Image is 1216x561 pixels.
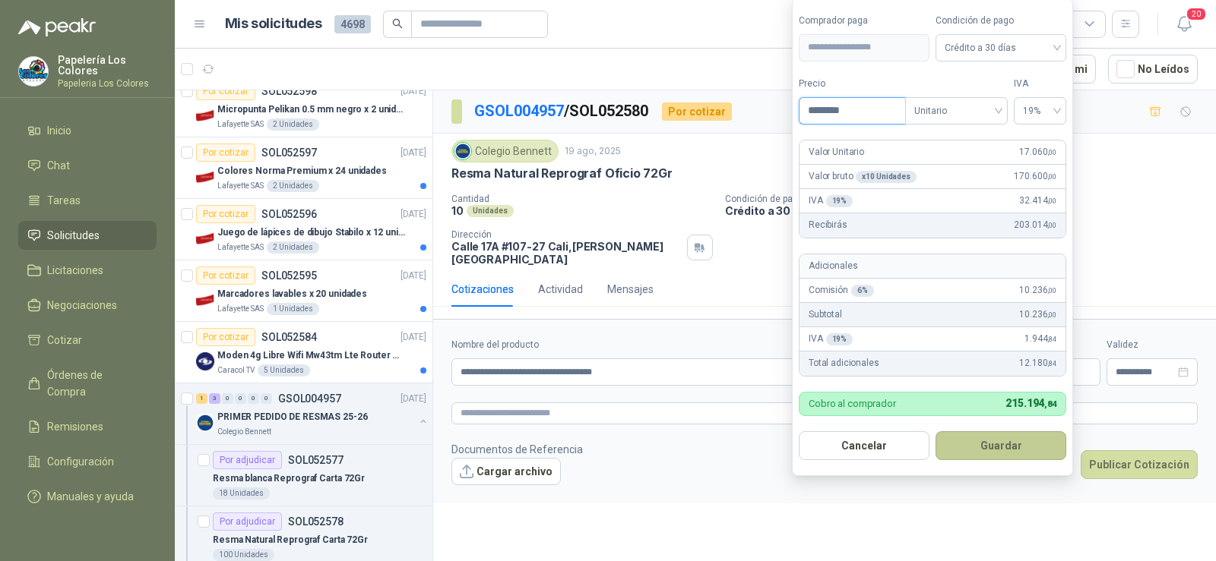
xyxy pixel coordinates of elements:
span: Inicio [47,122,71,139]
p: [DATE] [401,330,426,345]
a: Órdenes de Compra [18,361,157,406]
a: Inicio [18,116,157,145]
span: 19% [1023,99,1057,122]
div: Por cotizar [196,143,255,162]
p: [DATE] [401,84,426,99]
span: 203.014 [1014,218,1056,232]
div: 19 % [826,195,853,207]
a: Por cotizarSOL052596[DATE] Company LogoJuego de lápices de dibujo Stabilo x 12 unidadesLafayette ... [175,199,432,260]
span: Solicitudes [47,227,100,244]
span: Crédito a 30 días [945,36,1057,59]
p: Dirección [451,229,681,240]
p: 19 ago, 2025 [565,144,621,159]
div: 5 Unidades [258,364,310,377]
span: ,00 [1047,197,1056,205]
div: Unidades [467,205,514,217]
button: Publicar Cotización [1081,450,1198,479]
p: [DATE] [401,207,426,222]
a: Configuración [18,447,157,476]
span: Remisiones [47,418,103,435]
span: Tareas [47,192,81,209]
span: ,00 [1047,172,1056,181]
span: Manuales y ayuda [47,488,134,505]
a: Tareas [18,186,157,215]
div: 0 [261,393,272,404]
label: Condición de pago [936,14,1066,28]
span: ,00 [1047,310,1056,319]
img: Company Logo [196,229,214,247]
p: Lafayette SAS [217,303,264,315]
div: 0 [248,393,259,404]
span: 170.600 [1014,169,1056,184]
span: ,84 [1044,399,1056,409]
p: Caracol TV [217,364,255,377]
span: Configuración [47,453,114,470]
label: Nombre del producto [451,338,888,352]
button: No Leídos [1108,55,1198,84]
p: SOL052595 [261,270,317,281]
div: 0 [222,393,233,404]
img: Company Logo [454,143,471,159]
div: 18 Unidades [213,487,270,500]
label: Comprador paga [799,14,929,28]
h1: Mis solicitudes [225,13,322,35]
p: Moden 4g Libre Wifi Mw43tm Lte Router Móvil Internet 5ghz [217,348,407,363]
div: 2 Unidades [267,180,319,192]
div: Colegio Bennett [451,140,559,162]
span: 215.194 [1005,397,1056,409]
span: ,84 [1047,359,1056,367]
img: Company Logo [196,168,214,186]
a: 1 3 0 0 0 0 GSOL004957[DATE] Company LogoPRIMER PEDIDO DE RESMAS 25-26Colegio Bennett [196,389,429,438]
span: ,84 [1047,335,1056,343]
p: Documentos de Referencia [451,441,583,458]
p: [DATE] [401,146,426,160]
p: Recibirás [809,218,847,232]
p: Adicionales [809,259,857,273]
p: Lafayette SAS [217,180,264,192]
p: Colores Norma Premium x 24 unidades [217,164,387,178]
p: Cobro al comprador [809,399,896,408]
div: 2 Unidades [267,118,319,131]
div: 6 % [851,285,874,297]
p: Crédito a 30 días [725,204,1210,217]
p: Juego de lápices de dibujo Stabilo x 12 unidades [217,225,407,240]
div: x 10 Unidades [856,171,916,183]
p: GSOL004957 [278,393,341,404]
a: Por cotizarSOL052597[DATE] Company LogoColores Norma Premium x 24 unidadesLafayette SAS2 Unidades [175,137,432,199]
div: Por cotizar [196,82,255,100]
span: 32.414 [1019,194,1056,208]
p: Resma blanca Reprograf Carta 72Gr [213,471,365,486]
img: Company Logo [196,352,214,370]
img: Company Logo [19,57,48,86]
p: 10 [451,204,464,217]
p: Comisión [809,283,874,298]
span: 12.180 [1019,356,1056,370]
img: Company Logo [196,291,214,309]
label: IVA [1014,77,1066,91]
span: search [392,18,403,29]
p: SOL052596 [261,209,317,219]
p: Papelería Los Colores [58,55,157,76]
p: Subtotal [809,307,842,322]
p: SOL052597 [261,147,317,158]
p: Valor bruto [809,169,917,184]
div: Actividad [538,281,583,298]
div: 3 [209,393,220,404]
p: [DATE] [401,392,426,406]
span: 10.236 [1019,283,1056,298]
p: Lafayette SAS [217,241,264,254]
p: Papeleria Los Colores [58,79,157,88]
p: Valor Unitario [809,145,864,159]
div: Cotizaciones [451,281,514,298]
div: 19 % [826,333,853,345]
div: Por cotizar [196,328,255,346]
a: Por cotizarSOL052595[DATE] Company LogoMarcadores lavables x 20 unidadesLafayette SAS1 Unidades [175,260,432,322]
p: PRIMER PEDIDO DE RESMAS 25-26 [217,410,368,424]
span: Chat [47,157,70,174]
div: 100 Unidades [213,549,274,561]
span: 20 [1186,7,1207,21]
button: 20 [1170,11,1198,38]
div: 1 [196,393,207,404]
button: Cargar archivo [451,458,561,485]
a: Por adjudicarSOL052577Resma blanca Reprograf Carta 72Gr18 Unidades [175,445,432,506]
